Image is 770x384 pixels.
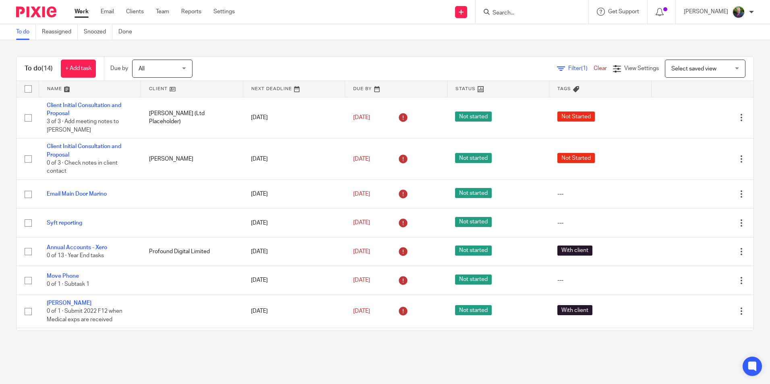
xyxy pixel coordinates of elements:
span: Not started [455,188,492,198]
td: [DATE] [243,295,345,328]
span: [DATE] [353,220,370,226]
span: Tags [557,87,571,91]
td: Profound Digital Limited [141,237,243,266]
span: With client [557,305,592,315]
td: [DATE] [243,328,345,361]
span: With client [557,246,592,256]
a: Annual Accounts - Xero [47,245,107,250]
span: [DATE] [353,308,370,314]
span: Not started [455,153,492,163]
td: [DATE] [243,97,345,138]
input: Search [492,10,564,17]
span: Not started [455,305,492,315]
td: [DATE] [243,209,345,237]
a: Done [118,24,138,40]
td: [PERSON_NAME] (Ltd Placeholder) [141,97,243,138]
span: [DATE] [353,191,370,197]
a: [PERSON_NAME] [47,300,91,306]
td: [DATE] [243,138,345,180]
a: Email [101,8,114,16]
h1: To do [25,64,53,73]
span: Not started [455,217,492,227]
a: Clear [594,66,607,71]
span: 3 of 3 · Add meeting notes to [PERSON_NAME] [47,119,119,133]
span: 0 of 1 · Submit 2022 F12 when Medical exps are received [47,308,122,322]
p: Due by [110,64,128,72]
td: [DATE] [243,180,345,209]
a: Reports [181,8,201,16]
span: Not started [455,111,492,122]
a: Snoozed [84,24,112,40]
span: (14) [41,65,53,72]
span: 0 of 13 · Year End tasks [47,253,104,258]
a: Team [156,8,169,16]
img: Pixie [16,6,56,17]
a: Work [75,8,89,16]
span: All [139,66,145,72]
div: --- [557,276,644,284]
td: [PERSON_NAME] [141,138,243,180]
img: download.png [732,6,745,19]
a: + Add task [61,60,96,78]
a: Move Phone [47,273,79,279]
span: 0 of 1 · Subtask 1 [47,282,89,287]
div: --- [557,190,644,198]
a: Client Initial Consultation and Proposal [47,144,121,157]
td: [DATE] [243,266,345,295]
span: Get Support [608,9,639,14]
span: [DATE] [353,249,370,254]
span: Filter [568,66,594,71]
span: Not started [455,246,492,256]
p: [PERSON_NAME] [684,8,728,16]
td: [DATE] [243,237,345,266]
a: Email Main Door Marino [47,191,107,197]
div: --- [557,219,644,227]
a: Settings [213,8,235,16]
a: Syft reporting [47,220,82,226]
span: [DATE] [353,277,370,283]
a: Reassigned [42,24,78,40]
span: Not started [455,275,492,285]
span: [DATE] [353,115,370,120]
a: To do [16,24,36,40]
span: 0 of 3 · Check notes in client contact [47,160,118,174]
span: (1) [581,66,588,71]
a: Client Initial Consultation and Proposal [47,103,121,116]
span: Not Started [557,153,595,163]
span: View Settings [624,66,659,71]
span: Select saved view [671,66,716,72]
span: Not Started [557,111,595,122]
td: Kitchen Innovations Limited T/A GoodBrother [141,328,243,361]
a: Clients [126,8,144,16]
span: [DATE] [353,156,370,162]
